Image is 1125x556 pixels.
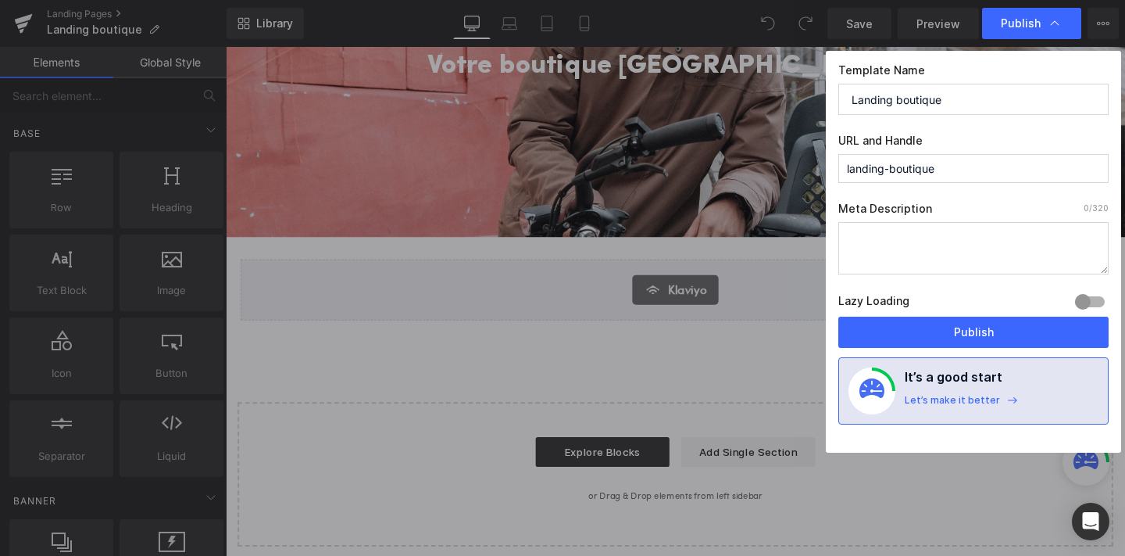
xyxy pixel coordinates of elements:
[838,317,1109,348] button: Publish
[479,411,620,442] a: Add Single Section
[1072,503,1109,540] div: Open Intercom Messenger
[838,134,1109,154] label: URL and Handle
[859,378,884,404] img: onboarding-status.svg
[465,246,505,265] span: Klaviyo
[905,394,1000,414] div: Let’s make it better
[1084,203,1109,213] span: /320
[37,454,908,489] p: or Drag & Drop elements from left sidebar
[838,202,1109,222] label: Meta Description
[1001,16,1041,30] span: Publish
[838,291,909,317] label: Lazy Loading
[838,63,1109,84] label: Template Name
[326,411,466,442] a: Explore Blocks
[905,368,1002,394] h4: It’s a good start
[1084,203,1089,213] span: 0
